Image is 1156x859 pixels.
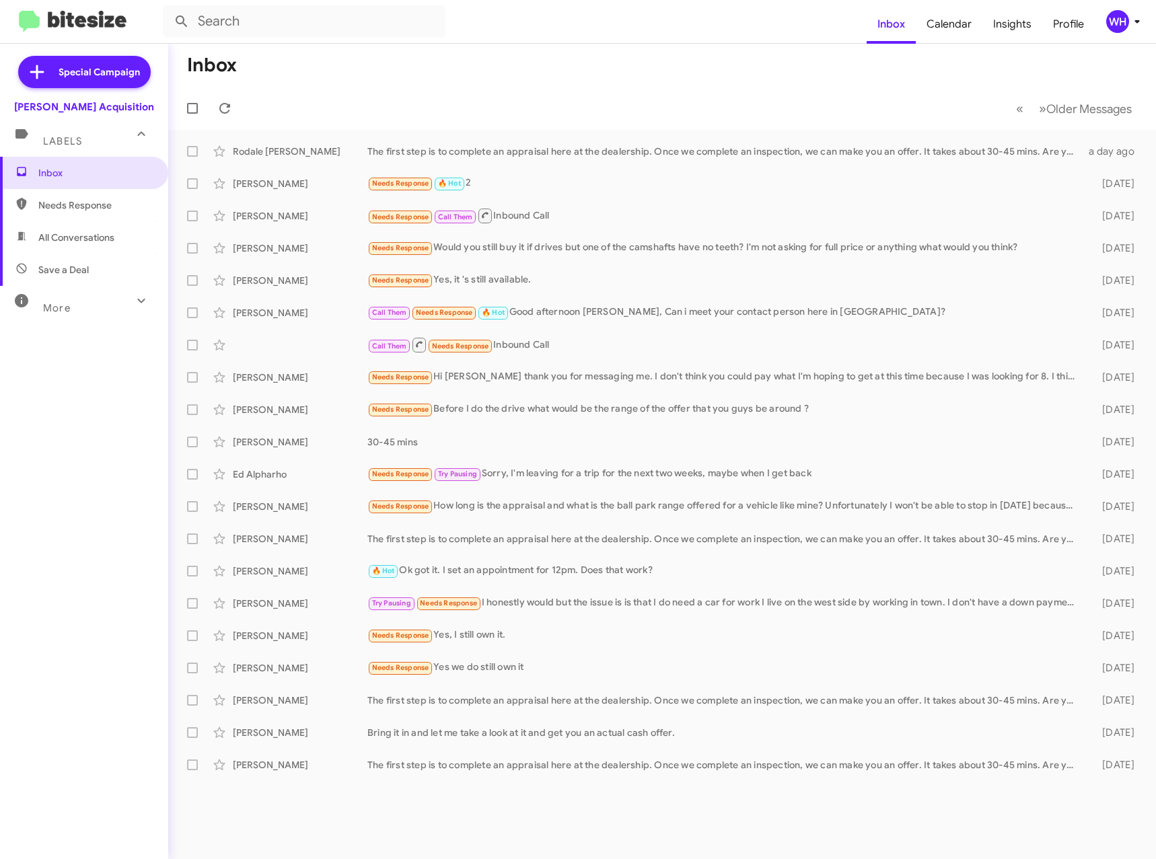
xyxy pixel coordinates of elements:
[233,371,367,384] div: [PERSON_NAME]
[1083,306,1145,320] div: [DATE]
[916,5,982,44] a: Calendar
[982,5,1042,44] a: Insights
[367,726,1083,739] div: Bring it in and let me take a look at it and get you an actual cash offer.
[163,5,445,38] input: Search
[367,435,1083,449] div: 30-45 mins
[233,597,367,610] div: [PERSON_NAME]
[367,628,1083,643] div: Yes, I still own it.
[367,305,1083,320] div: Good afternoon [PERSON_NAME], Can i meet your contact person here in [GEOGRAPHIC_DATA]?
[233,661,367,675] div: [PERSON_NAME]
[1106,10,1129,33] div: WH
[372,244,429,252] span: Needs Response
[38,166,153,180] span: Inbox
[1083,209,1145,223] div: [DATE]
[367,660,1083,675] div: Yes we do still own it
[43,302,71,314] span: More
[372,470,429,478] span: Needs Response
[367,563,1083,578] div: Ok got it. I set an appointment for 12pm. Does that work?
[1083,338,1145,352] div: [DATE]
[367,595,1083,611] div: I honestly would but the issue is is that I do need a car for work I live on the west side by wor...
[416,308,473,317] span: Needs Response
[372,342,407,350] span: Call Them
[367,532,1083,546] div: The first step is to complete an appraisal here at the dealership. Once we complete an inspection...
[1042,5,1095,44] a: Profile
[233,306,367,320] div: [PERSON_NAME]
[367,145,1083,158] div: The first step is to complete an appraisal here at the dealership. Once we complete an inspection...
[367,466,1083,482] div: Sorry, I'm leaving for a trip for the next two weeks, maybe when I get back
[372,308,407,317] span: Call Them
[867,5,916,44] a: Inbox
[367,369,1083,385] div: Hi [PERSON_NAME] thank you for messaging me. I don't think you could pay what I'm hoping to get a...
[233,145,367,158] div: Rodale [PERSON_NAME]
[233,629,367,642] div: [PERSON_NAME]
[233,468,367,481] div: Ed Alpharho
[372,276,429,285] span: Needs Response
[59,65,140,79] span: Special Campaign
[18,56,151,88] a: Special Campaign
[1083,435,1145,449] div: [DATE]
[187,54,237,76] h1: Inbox
[372,631,429,640] span: Needs Response
[233,209,367,223] div: [PERSON_NAME]
[482,308,505,317] span: 🔥 Hot
[367,498,1083,514] div: How long is the appraisal and what is the ball park range offered for a vehicle like mine? Unfort...
[367,272,1083,288] div: Yes, it 's still available.
[1083,597,1145,610] div: [DATE]
[1039,100,1046,117] span: »
[1083,629,1145,642] div: [DATE]
[38,198,153,212] span: Needs Response
[38,263,89,276] span: Save a Deal
[1016,100,1023,117] span: «
[1008,95,1032,122] button: Previous
[372,373,429,381] span: Needs Response
[367,176,1083,191] div: 2
[233,532,367,546] div: [PERSON_NAME]
[233,177,367,190] div: [PERSON_NAME]
[372,599,411,607] span: Try Pausing
[1083,468,1145,481] div: [DATE]
[372,405,429,414] span: Needs Response
[43,135,82,147] span: Labels
[372,502,429,511] span: Needs Response
[1083,177,1145,190] div: [DATE]
[367,758,1083,772] div: The first step is to complete an appraisal here at the dealership. Once we complete an inspection...
[367,694,1083,707] div: The first step is to complete an appraisal here at the dealership. Once we complete an inspection...
[438,470,477,478] span: Try Pausing
[438,179,461,188] span: 🔥 Hot
[438,213,473,221] span: Call Them
[372,566,395,575] span: 🔥 Hot
[1083,694,1145,707] div: [DATE]
[1083,274,1145,287] div: [DATE]
[1083,532,1145,546] div: [DATE]
[1083,403,1145,416] div: [DATE]
[233,403,367,416] div: [PERSON_NAME]
[233,564,367,578] div: [PERSON_NAME]
[233,694,367,707] div: [PERSON_NAME]
[367,207,1083,224] div: Inbound Call
[233,726,367,739] div: [PERSON_NAME]
[1083,145,1145,158] div: a day ago
[1083,500,1145,513] div: [DATE]
[432,342,489,350] span: Needs Response
[1046,102,1132,116] span: Older Messages
[14,100,154,114] div: [PERSON_NAME] Acquisition
[1083,241,1145,255] div: [DATE]
[1083,371,1145,384] div: [DATE]
[1083,726,1145,739] div: [DATE]
[233,758,367,772] div: [PERSON_NAME]
[1009,95,1140,122] nav: Page navigation example
[38,231,114,244] span: All Conversations
[233,500,367,513] div: [PERSON_NAME]
[372,663,429,672] span: Needs Response
[233,241,367,255] div: [PERSON_NAME]
[1083,564,1145,578] div: [DATE]
[420,599,477,607] span: Needs Response
[1031,95,1140,122] button: Next
[367,240,1083,256] div: Would you still buy it if drives but one of the camshafts have no teeth? I'm not asking for full ...
[372,213,429,221] span: Needs Response
[367,402,1083,417] div: Before I do the drive what would be the range of the offer that you guys be around ?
